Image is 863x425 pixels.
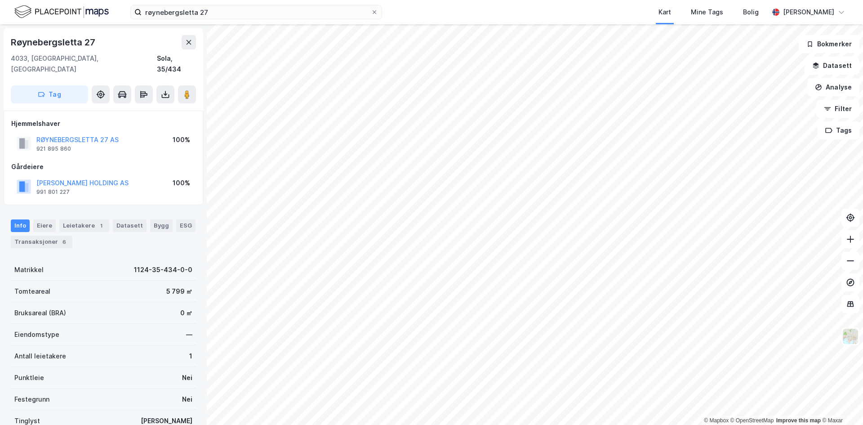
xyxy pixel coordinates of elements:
[783,7,834,18] div: [PERSON_NAME]
[14,264,44,275] div: Matrikkel
[180,308,192,318] div: 0 ㎡
[805,57,859,75] button: Datasett
[134,264,192,275] div: 1124-35-434-0-0
[189,351,192,362] div: 1
[11,161,196,172] div: Gårdeiere
[799,35,859,53] button: Bokmerker
[173,134,190,145] div: 100%
[33,219,56,232] div: Eiere
[11,85,88,103] button: Tag
[743,7,759,18] div: Bolig
[14,286,50,297] div: Tomteareal
[14,329,59,340] div: Eiendomstype
[704,417,729,424] a: Mapbox
[807,78,859,96] button: Analyse
[14,351,66,362] div: Antall leietakere
[176,219,196,232] div: ESG
[150,219,173,232] div: Bygg
[14,372,44,383] div: Punktleie
[166,286,192,297] div: 5 799 ㎡
[11,53,157,75] div: 4033, [GEOGRAPHIC_DATA], [GEOGRAPHIC_DATA]
[186,329,192,340] div: —
[14,4,109,20] img: logo.f888ab2527a4732fd821a326f86c7f29.svg
[14,308,66,318] div: Bruksareal (BRA)
[36,188,70,196] div: 991 801 227
[842,328,859,345] img: Z
[730,417,774,424] a: OpenStreetMap
[691,7,723,18] div: Mine Tags
[142,5,371,19] input: Søk på adresse, matrikkel, gårdeiere, leietakere eller personer
[14,394,49,405] div: Festegrunn
[11,35,97,49] div: Røynebergsletta 27
[97,221,106,230] div: 1
[173,178,190,188] div: 100%
[11,236,72,248] div: Transaksjoner
[60,237,69,246] div: 6
[182,372,192,383] div: Nei
[818,382,863,425] div: Kontrollprogram for chat
[113,219,147,232] div: Datasett
[776,417,821,424] a: Improve this map
[157,53,196,75] div: Sola, 35/434
[36,145,71,152] div: 921 895 860
[59,219,109,232] div: Leietakere
[11,219,30,232] div: Info
[182,394,192,405] div: Nei
[11,118,196,129] div: Hjemmelshaver
[818,382,863,425] iframe: Chat Widget
[818,121,859,139] button: Tags
[816,100,859,118] button: Filter
[658,7,671,18] div: Kart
